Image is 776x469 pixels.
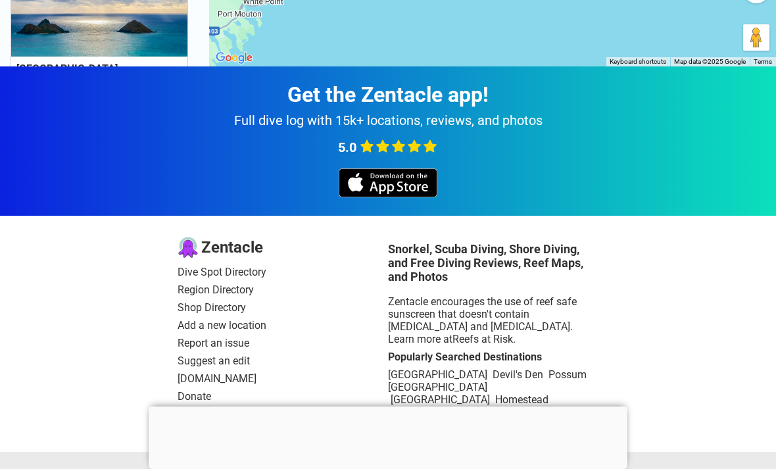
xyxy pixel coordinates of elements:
[178,266,388,278] a: Dive Spot Directory
[338,139,356,155] span: 5.0
[212,49,256,66] img: Google
[421,406,479,418] a: Sharks Cove
[388,393,548,418] a: Homestead Crater
[178,284,388,296] a: Region Directory
[339,168,437,197] img: iOS app store
[149,407,627,466] iframe: Advertisement
[178,372,388,385] a: [DOMAIN_NAME]
[388,295,598,345] div: Zentacle encourages the use of reef safe sunscreen that doesn't contain [MEDICAL_DATA] and [MEDIC...
[201,238,263,257] span: Zentacle
[178,319,388,332] a: Add a new location
[391,393,490,406] a: [GEOGRAPHIC_DATA]
[178,301,388,314] a: Shop Directory
[388,351,598,363] div: Popularly Searched Destinations
[610,57,666,66] button: Keyboard shortcuts
[388,368,487,381] a: [GEOGRAPHIC_DATA]
[16,112,760,128] div: Full dive log with 15k+ locations, reviews, and photos
[388,242,598,284] h3: Snorkel, Scuba Diving, Shore Diving, and Free Diving Reviews, Reef Maps, and Photos
[754,58,772,65] a: Terms (opens in new tab)
[743,24,769,51] button: Drag Pegman onto the map to open Street View
[212,49,256,66] a: Open this area in Google Maps (opens a new window)
[178,237,199,258] img: logo
[339,187,437,200] a: iOS app store
[674,58,746,65] span: Map data ©2025 Google
[178,337,388,349] a: Report an issue
[484,406,583,418] a: [GEOGRAPHIC_DATA]
[178,355,388,367] a: Suggest an edit
[16,82,760,107] div: Get the Zentacle app!
[178,390,388,403] a: Donate
[452,333,513,345] a: Reefs at Risk
[493,368,543,381] a: Devil's Den
[388,368,587,393] a: Possum [GEOGRAPHIC_DATA]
